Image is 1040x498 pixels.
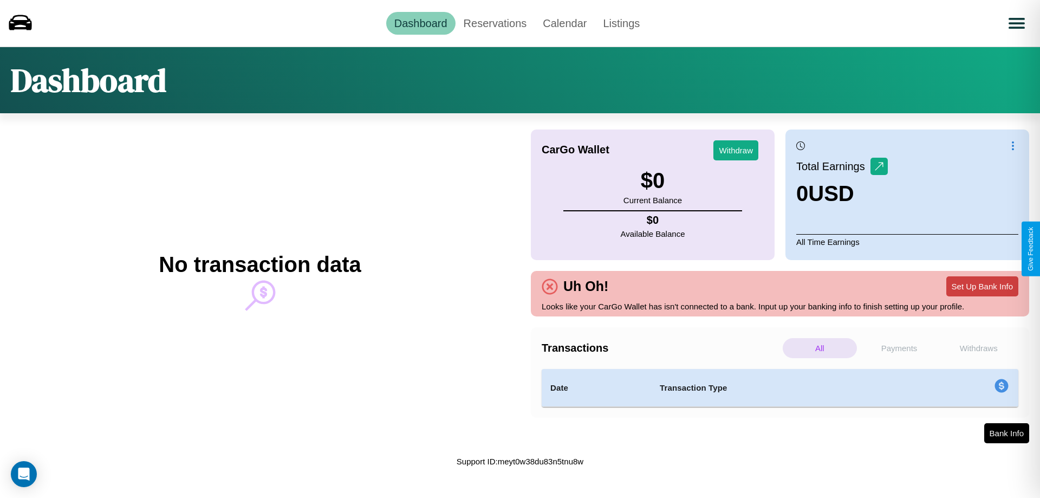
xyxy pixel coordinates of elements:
[386,12,456,35] a: Dashboard
[542,342,780,354] h4: Transactions
[542,144,609,156] h4: CarGo Wallet
[623,193,682,208] p: Current Balance
[456,12,535,35] a: Reservations
[542,369,1018,407] table: simple table
[796,157,870,176] p: Total Earnings
[783,338,857,358] p: All
[11,58,166,102] h1: Dashboard
[1027,227,1035,271] div: Give Feedback
[550,381,642,394] h4: Date
[623,169,682,193] h3: $ 0
[542,299,1018,314] p: Looks like your CarGo Wallet has isn't connected to a bank. Input up your banking info to finish ...
[159,253,361,277] h2: No transaction data
[558,279,614,294] h4: Uh Oh!
[621,214,685,227] h4: $ 0
[713,140,758,160] button: Withdraw
[535,12,595,35] a: Calendar
[621,227,685,241] p: Available Balance
[946,276,1018,296] button: Set Up Bank Info
[660,381,906,394] h4: Transaction Type
[457,454,583,469] p: Support ID: meyt0w38du83n5tnu8w
[862,338,937,358] p: Payments
[796,234,1018,249] p: All Time Earnings
[1002,8,1032,38] button: Open menu
[796,182,888,206] h3: 0 USD
[595,12,648,35] a: Listings
[941,338,1016,358] p: Withdraws
[11,461,37,487] div: Open Intercom Messenger
[984,423,1029,443] button: Bank Info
